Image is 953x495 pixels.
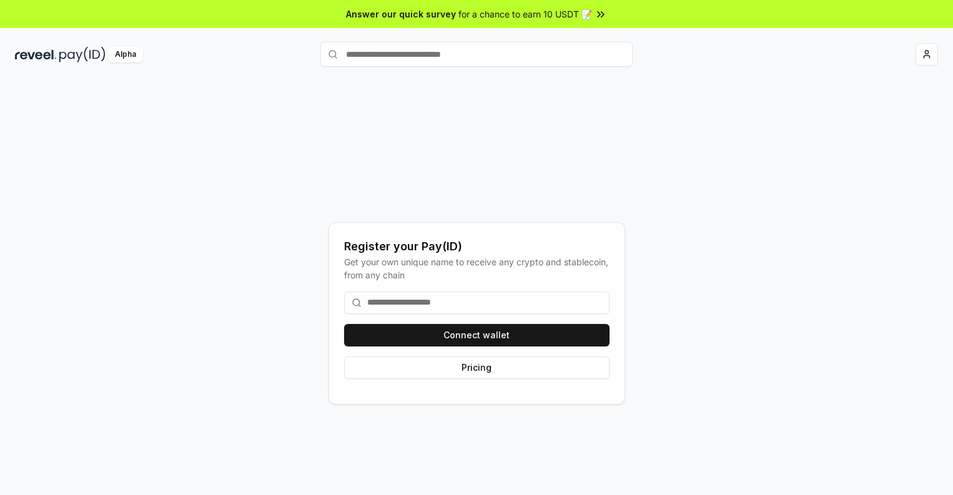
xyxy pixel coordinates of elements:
div: Register your Pay(ID) [344,238,610,255]
span: for a chance to earn 10 USDT 📝 [458,7,592,21]
button: Pricing [344,356,610,379]
span: Answer our quick survey [346,7,456,21]
img: reveel_dark [15,47,57,62]
div: Get your own unique name to receive any crypto and stablecoin, from any chain [344,255,610,282]
div: Alpha [108,47,143,62]
img: pay_id [59,47,106,62]
button: Connect wallet [344,324,610,346]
